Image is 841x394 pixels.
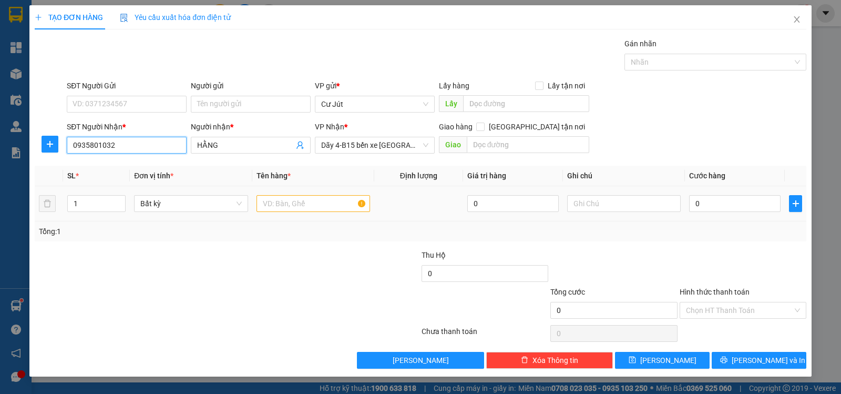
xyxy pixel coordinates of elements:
[615,352,710,369] button: save[PERSON_NAME]
[9,9,61,22] div: Cư Jút
[439,95,463,112] span: Lấy
[550,288,585,296] span: Tổng cước
[439,82,469,90] span: Lấy hàng
[439,123,473,131] span: Giao hàng
[321,137,428,153] span: Dãy 4-B15 bến xe Miền Đông
[422,251,446,259] span: Thu Hộ
[732,355,805,366] span: [PERSON_NAME] và In
[67,171,76,180] span: SL
[567,195,681,212] input: Ghi Chú
[68,47,175,59] div: phượng kim
[624,39,657,48] label: Gán nhãn
[321,96,428,112] span: Cư Jút
[543,80,589,92] span: Lấy tận nơi
[68,10,94,21] span: Nhận:
[640,355,696,366] span: [PERSON_NAME]
[134,171,173,180] span: Đơn vị tính
[120,14,128,22] img: icon
[257,195,370,212] input: VD: Bàn, Ghế
[521,356,528,365] span: delete
[42,136,58,153] button: plus
[257,171,291,180] span: Tên hàng
[67,121,187,133] div: SĐT Người Nhận
[315,123,344,131] span: VP Nhận
[420,326,549,344] div: Chưa thanh toán
[39,226,325,237] div: Tổng: 1
[35,13,103,22] span: TẠO ĐƠN HÀNG
[467,195,559,212] input: 0
[393,355,449,366] span: [PERSON_NAME]
[789,195,802,212] button: plus
[793,15,801,24] span: close
[68,59,175,74] div: 0905664848
[720,356,727,365] span: printer
[35,14,42,21] span: plus
[42,140,58,148] span: plus
[680,288,750,296] label: Hình thức thanh toán
[712,352,806,369] button: printer[PERSON_NAME] và In
[463,95,590,112] input: Dọc đường
[689,171,725,180] span: Cước hàng
[467,171,506,180] span: Giá trị hàng
[315,80,435,92] div: VP gửi
[486,352,613,369] button: deleteXóa Thông tin
[67,80,187,92] div: SĐT Người Gửi
[120,13,231,22] span: Yêu cầu xuất hóa đơn điện tử
[532,355,578,366] span: Xóa Thông tin
[629,356,636,365] span: save
[467,136,590,153] input: Dọc đường
[782,5,812,35] button: Close
[789,199,802,208] span: plus
[140,196,241,211] span: Bất kỳ
[296,141,304,149] span: user-add
[400,171,437,180] span: Định lượng
[439,136,467,153] span: Giao
[68,9,175,47] div: Dãy 4-B15 bến xe [GEOGRAPHIC_DATA]
[563,166,685,186] th: Ghi chú
[9,10,25,21] span: Gửi:
[485,121,589,133] span: [GEOGRAPHIC_DATA] tận nơi
[191,121,311,133] div: Người nhận
[39,195,56,212] button: delete
[357,352,484,369] button: [PERSON_NAME]
[191,80,311,92] div: Người gửi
